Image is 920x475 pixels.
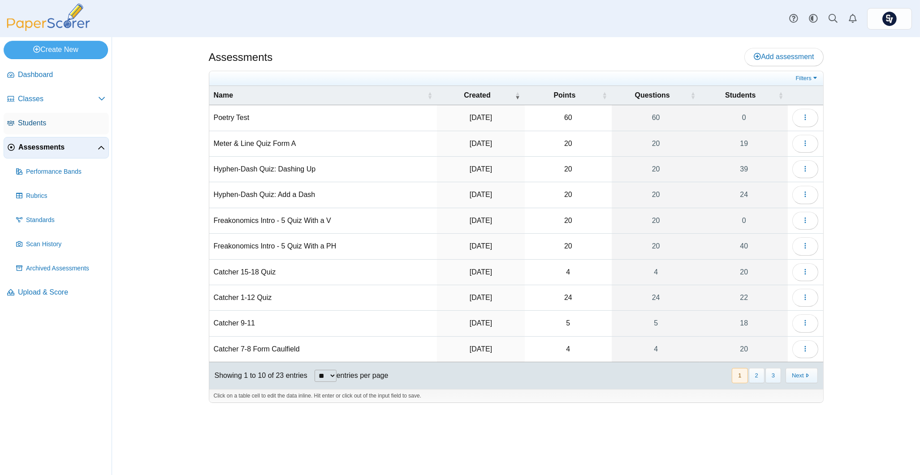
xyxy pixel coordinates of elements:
[18,118,105,128] span: Students
[209,260,437,285] td: Catcher 15-18 Quiz
[26,264,105,273] span: Archived Assessments
[525,260,612,285] td: 4
[470,268,492,276] time: Nov 15, 2024 at 5:28 PM
[4,282,109,304] a: Upload & Score
[470,140,492,147] time: Jan 27, 2025 at 10:28 AM
[612,208,700,233] a: 20
[778,91,783,100] span: Students : Activate to sort
[612,337,700,362] a: 4
[786,368,817,383] button: Next
[4,113,109,134] a: Students
[13,161,109,183] a: Performance Bands
[209,234,437,259] td: Freakonomics Intro - 5 Quiz With a PH
[700,260,788,285] a: 20
[4,41,108,59] a: Create New
[700,131,788,156] a: 19
[209,105,437,131] td: Poetry Test
[700,285,788,310] a: 22
[4,4,93,31] img: PaperScorer
[765,368,781,383] button: 3
[602,91,607,100] span: Points : Activate to sort
[209,337,437,362] td: Catcher 7-8 Form Caulfield
[18,70,105,80] span: Dashboard
[209,311,437,336] td: Catcher 9-11
[731,368,817,383] nav: pagination
[18,142,98,152] span: Assessments
[700,157,788,182] a: 39
[470,294,492,301] time: Nov 11, 2024 at 5:45 PM
[4,137,109,158] a: Assessments
[612,157,700,182] a: 20
[732,368,747,383] button: 1
[470,345,492,353] time: Oct 30, 2024 at 6:05 PM
[18,287,105,297] span: Upload & Score
[612,105,700,130] a: 60
[867,8,912,30] a: ps.PvyhDibHWFIxMkTk
[612,131,700,156] a: 20
[700,182,788,207] a: 24
[470,114,492,121] time: Feb 13, 2025 at 7:29 AM
[700,311,788,336] a: 18
[26,216,105,225] span: Standards
[18,94,98,104] span: Classes
[843,9,863,29] a: Alerts
[13,185,109,207] a: Rubrics
[26,192,105,201] span: Rubrics
[700,234,788,259] a: 40
[525,311,612,336] td: 5
[209,50,273,65] h1: Assessments
[427,91,432,100] span: Name : Activate to sort
[13,210,109,231] a: Standards
[209,208,437,234] td: Freakonomics Intro - 5 Quiz With a V
[616,90,688,100] span: Questions
[690,91,695,100] span: Questions : Activate to sort
[612,311,700,336] a: 5
[470,319,492,327] time: Nov 3, 2024 at 10:12 PM
[525,234,612,259] td: 20
[700,105,788,130] a: 0
[209,362,307,389] div: Showing 1 to 10 of 23 entries
[525,157,612,182] td: 20
[612,182,700,207] a: 20
[209,389,823,402] div: Click on a table cell to edit the data inline. Hit enter or click out of the input field to save.
[4,89,109,110] a: Classes
[4,25,93,32] a: PaperScorer
[882,12,897,26] span: Chris Paolelli
[525,105,612,131] td: 60
[209,285,437,311] td: Catcher 1-12 Quiz
[700,208,788,233] a: 0
[612,234,700,259] a: 20
[13,258,109,279] a: Archived Assessments
[525,131,612,157] td: 20
[525,182,612,208] td: 20
[13,234,109,255] a: Scan History
[525,285,612,311] td: 24
[470,165,492,173] time: Jan 13, 2025 at 5:10 PM
[470,217,492,224] time: Jan 10, 2025 at 7:56 AM
[700,337,788,362] a: 20
[26,240,105,249] span: Scan History
[529,90,600,100] span: Points
[515,91,520,100] span: Created : Activate to remove sorting
[209,131,437,157] td: Meter & Line Quiz Form A
[525,337,612,362] td: 4
[209,182,437,208] td: Hyphen-Dash Quiz: Add a Dash
[704,90,776,100] span: Students
[882,12,897,26] img: ps.PvyhDibHWFIxMkTk
[337,372,389,379] label: entries per page
[209,157,437,182] td: Hyphen-Dash Quiz: Dashing Up
[794,74,821,83] a: Filters
[749,368,765,383] button: 2
[441,90,513,100] span: Created
[470,191,492,198] time: Jan 13, 2025 at 5:07 PM
[525,208,612,234] td: 20
[214,90,426,100] span: Name
[612,285,700,310] a: 24
[470,242,492,250] time: Jan 7, 2025 at 5:27 PM
[754,53,814,60] span: Add assessment
[4,64,109,86] a: Dashboard
[744,48,823,66] a: Add assessment
[26,167,105,176] span: Performance Bands
[612,260,700,285] a: 4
